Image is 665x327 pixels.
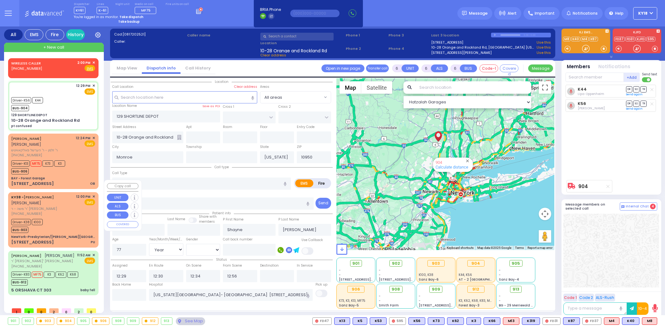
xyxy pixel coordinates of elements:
span: BUS-903 [11,227,28,233]
img: red-radio-icon.svg [545,320,548,323]
label: City [112,145,119,149]
span: - [339,272,341,277]
a: Send again [626,92,643,96]
span: KY38 - [11,195,24,200]
span: Alert [508,11,517,16]
button: Show street map [340,81,361,94]
div: K53 [370,317,387,325]
label: Floor [260,125,267,130]
label: Save as POI [202,104,220,108]
label: En Route [149,263,163,268]
span: 901 [352,260,359,267]
div: 913 [161,318,172,325]
span: Smith Farm [379,303,399,308]
span: 902 [392,260,400,267]
a: Send again [626,107,643,111]
label: Lines [97,2,108,6]
span: SO [633,101,639,107]
label: Fire [313,179,330,187]
span: BG - 29 Merriewold S. [499,303,534,308]
button: Code-1 [479,64,498,72]
div: 904 [448,175,458,183]
button: ALS [431,64,448,72]
div: BLS [428,317,445,325]
a: Open in new page [321,64,364,72]
img: message.svg [462,11,467,16]
div: BLS [563,317,580,325]
label: Dispatcher [74,2,89,6]
label: KJFD [613,31,661,35]
span: 0 [87,308,96,313]
span: - [379,272,381,277]
span: Forest Bay-3 [459,303,479,308]
div: 5 ORSHAVA CT 303 [11,287,51,293]
span: - [379,298,381,303]
div: K56 [408,317,425,325]
a: M4 [581,37,589,41]
u: EMS [87,66,93,71]
button: Copy call [107,183,138,189]
button: KY18 [633,7,657,20]
span: EMS [84,199,95,205]
span: BRIA Phone [260,7,281,12]
span: Message [469,10,488,17]
label: Cad: [114,32,185,37]
label: Pick up [316,282,327,287]
span: EMS [84,258,95,264]
span: Driver-K13 [11,160,30,167]
div: BLS [466,317,481,325]
span: Sanz Bay-5 [339,303,359,308]
span: K73, K3, K13, MF75 [339,298,365,303]
span: EMS [84,88,95,95]
span: ר' משה - ר' [PERSON_NAME] [11,206,74,211]
span: + New call [43,44,64,50]
label: Entry Code [297,125,315,130]
span: ✕ [92,60,95,65]
span: 12:00 PM [76,194,90,199]
span: SO [633,86,639,92]
span: MF75 [141,8,151,13]
label: EMS [295,179,313,187]
div: 901 [8,318,19,325]
button: Internal Chat 4 [620,202,657,211]
div: 906 [347,286,364,293]
div: OB [90,181,95,186]
span: MF75 [32,272,43,278]
span: Send text [642,72,657,77]
div: K3 [466,317,481,325]
a: K40 [571,37,580,41]
span: - [379,294,381,298]
span: - [339,268,341,272]
span: [PERSON_NAME] [45,253,75,258]
label: KJ EMS... [561,31,610,35]
span: Other building occupants [177,135,181,140]
strong: Take dispatch [119,15,143,19]
div: 903 [37,318,54,325]
a: Use this [537,40,551,45]
button: Show satellite imagery [361,81,392,94]
label: Location [260,40,344,46]
img: Logo [25,9,66,17]
label: Clear address [234,84,257,89]
label: Call Location [112,84,133,89]
input: Search member [566,73,624,82]
label: ZIP [297,145,301,149]
img: comment-alt.png [621,205,624,208]
button: Drag Pegman onto the map to open Street View [539,230,551,243]
a: Map View [112,65,142,71]
span: EMS [84,140,95,147]
a: 595 [646,37,655,41]
a: K56 [578,101,586,106]
span: [PERSON_NAME] [11,200,41,206]
span: [STREET_ADDRESS][PERSON_NAME] [379,277,438,282]
a: Use this [537,50,551,55]
span: K-61 [97,7,108,14]
div: All [4,29,23,40]
span: Driver-K83 [11,272,31,278]
span: K3 [44,272,55,278]
label: Call back number [223,237,253,242]
span: [PHONE_NUMBER] [11,211,42,216]
button: +Add [624,73,640,82]
span: 0 [62,308,71,313]
span: Internal Chat [626,204,649,209]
